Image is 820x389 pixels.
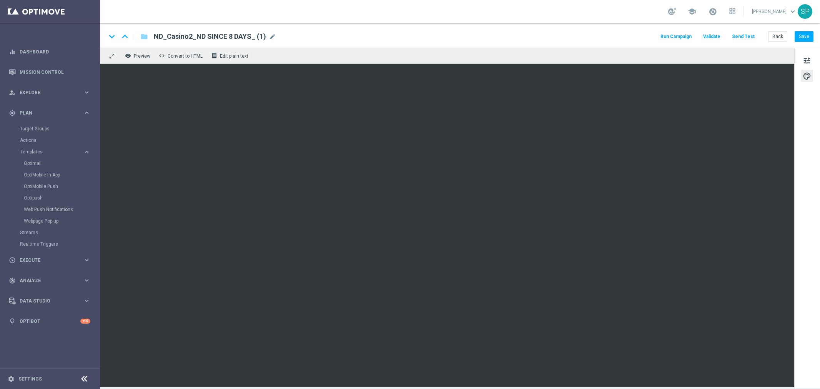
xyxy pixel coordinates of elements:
i: track_changes [9,277,16,284]
div: Optimail [24,158,99,169]
button: Mission Control [8,69,91,75]
i: keyboard_arrow_right [83,297,90,304]
span: palette [803,71,811,81]
div: Dashboard [9,42,90,62]
button: folder [140,30,149,43]
span: keyboard_arrow_down [788,7,797,16]
button: gps_fixed Plan keyboard_arrow_right [8,110,91,116]
a: Optimail [24,160,80,166]
button: Back [768,31,787,42]
button: code Convert to HTML [157,51,206,61]
i: keyboard_arrow_right [83,109,90,116]
div: Mission Control [9,62,90,82]
div: Plan [9,110,83,116]
i: keyboard_arrow_down [106,31,118,42]
a: Settings [18,377,42,381]
i: receipt [211,53,217,59]
i: keyboard_arrow_right [83,277,90,284]
div: Streams [20,227,99,238]
a: OptiMobile In-App [24,172,80,178]
div: Templates [20,150,83,154]
button: play_circle_outline Execute keyboard_arrow_right [8,257,91,263]
div: Data Studio [9,298,83,304]
button: Data Studio keyboard_arrow_right [8,298,91,304]
a: Webpage Pop-up [24,218,80,224]
div: Optipush [24,192,99,204]
span: Validate [703,34,720,39]
a: Streams [20,229,80,236]
span: Execute [20,258,83,263]
span: Plan [20,111,83,115]
div: Web Push Notifications [24,204,99,215]
span: ND_Casino2_ND SINCE 8 DAYS_ (1) [154,32,266,41]
button: Send Test [731,32,756,42]
span: Data Studio [20,299,83,303]
i: keyboard_arrow_right [83,148,90,156]
button: palette [801,70,813,82]
div: Realtime Triggers [20,238,99,250]
span: mode_edit [269,33,276,40]
a: Dashboard [20,42,90,62]
div: Explore [9,89,83,96]
i: remove_red_eye [125,53,131,59]
div: Execute [9,257,83,264]
span: Preview [134,53,150,59]
button: lightbulb Optibot +10 [8,318,91,324]
a: OptiMobile Push [24,183,80,190]
i: person_search [9,89,16,96]
div: Target Groups [20,123,99,135]
button: track_changes Analyze keyboard_arrow_right [8,278,91,284]
button: tune [801,54,813,66]
div: +10 [80,319,90,324]
span: tune [803,56,811,66]
div: Optibot [9,311,90,331]
button: remove_red_eye Preview [123,51,154,61]
button: Templates keyboard_arrow_right [20,149,91,155]
div: Analyze [9,277,83,284]
button: receipt Edit plain text [209,51,252,61]
i: keyboard_arrow_right [83,256,90,264]
div: OptiMobile In-App [24,169,99,181]
a: Target Groups [20,126,80,132]
a: Actions [20,137,80,143]
div: SP [798,4,812,19]
i: keyboard_arrow_up [119,31,131,42]
span: Templates [20,150,75,154]
button: Validate [702,32,722,42]
button: Save [795,31,813,42]
div: Webpage Pop-up [24,215,99,227]
span: Explore [20,90,83,95]
a: Optipush [24,195,80,201]
div: OptiMobile Push [24,181,99,192]
i: folder [140,32,148,41]
a: Optibot [20,311,80,331]
span: Edit plain text [220,53,248,59]
span: code [159,53,165,59]
a: [PERSON_NAME]keyboard_arrow_down [751,6,798,17]
i: gps_fixed [9,110,16,116]
button: Run Campaign [659,32,693,42]
a: Mission Control [20,62,90,82]
button: person_search Explore keyboard_arrow_right [8,90,91,96]
i: equalizer [9,48,16,55]
span: Analyze [20,278,83,283]
a: Realtime Triggers [20,241,80,247]
a: Web Push Notifications [24,206,80,213]
div: Templates [20,146,99,227]
i: lightbulb [9,318,16,325]
span: school [688,7,696,16]
i: keyboard_arrow_right [83,89,90,96]
i: settings [8,376,15,382]
button: equalizer Dashboard [8,49,91,55]
i: play_circle_outline [9,257,16,264]
span: Convert to HTML [168,53,203,59]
